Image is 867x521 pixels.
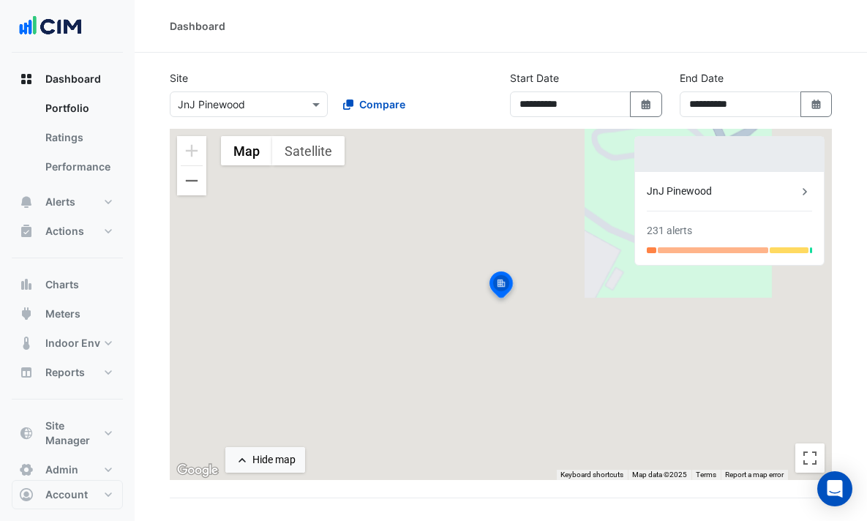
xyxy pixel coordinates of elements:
[12,64,123,94] button: Dashboard
[725,471,784,479] a: Report a map error
[18,12,83,41] img: Company Logo
[795,443,825,473] button: Toggle fullscreen view
[170,70,188,86] label: Site
[12,299,123,329] button: Meters
[647,184,797,199] div: JnJ Pinewood
[12,455,123,484] button: Admin
[680,70,724,86] label: End Date
[45,462,78,477] span: Admin
[19,336,34,351] app-icon: Indoor Env
[45,307,80,321] span: Meters
[19,462,34,477] app-icon: Admin
[632,471,687,479] span: Map data ©2025
[510,70,559,86] label: Start Date
[34,94,123,123] a: Portfolio
[19,224,34,239] app-icon: Actions
[45,487,88,502] span: Account
[19,307,34,321] app-icon: Meters
[560,470,623,480] button: Keyboard shortcuts
[225,447,305,473] button: Hide map
[485,269,517,304] img: site-pin-selected.svg
[12,94,123,187] div: Dashboard
[19,426,34,441] app-icon: Site Manager
[12,411,123,455] button: Site Manager
[639,98,653,110] fa-icon: Select Date
[221,136,272,165] button: Show street map
[45,365,85,380] span: Reports
[173,461,222,480] a: Open this area in Google Maps (opens a new window)
[19,365,34,380] app-icon: Reports
[12,480,123,509] button: Account
[19,195,34,209] app-icon: Alerts
[696,471,716,479] a: Terms (opens in new tab)
[45,336,100,351] span: Indoor Env
[817,471,852,506] div: Open Intercom Messenger
[45,195,75,209] span: Alerts
[19,277,34,292] app-icon: Charts
[12,270,123,299] button: Charts
[359,97,405,112] span: Compare
[177,136,206,165] button: Zoom in
[12,217,123,246] button: Actions
[45,224,84,239] span: Actions
[810,98,823,110] fa-icon: Select Date
[12,329,123,358] button: Indoor Env
[334,91,415,117] button: Compare
[647,223,692,239] div: 231 alerts
[19,72,34,86] app-icon: Dashboard
[177,166,206,195] button: Zoom out
[12,187,123,217] button: Alerts
[252,452,296,468] div: Hide map
[272,136,345,165] button: Show satellite imagery
[45,419,101,448] span: Site Manager
[173,461,222,480] img: Google
[45,72,101,86] span: Dashboard
[12,358,123,387] button: Reports
[45,277,79,292] span: Charts
[34,152,123,181] a: Performance
[170,18,225,34] div: Dashboard
[34,123,123,152] a: Ratings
